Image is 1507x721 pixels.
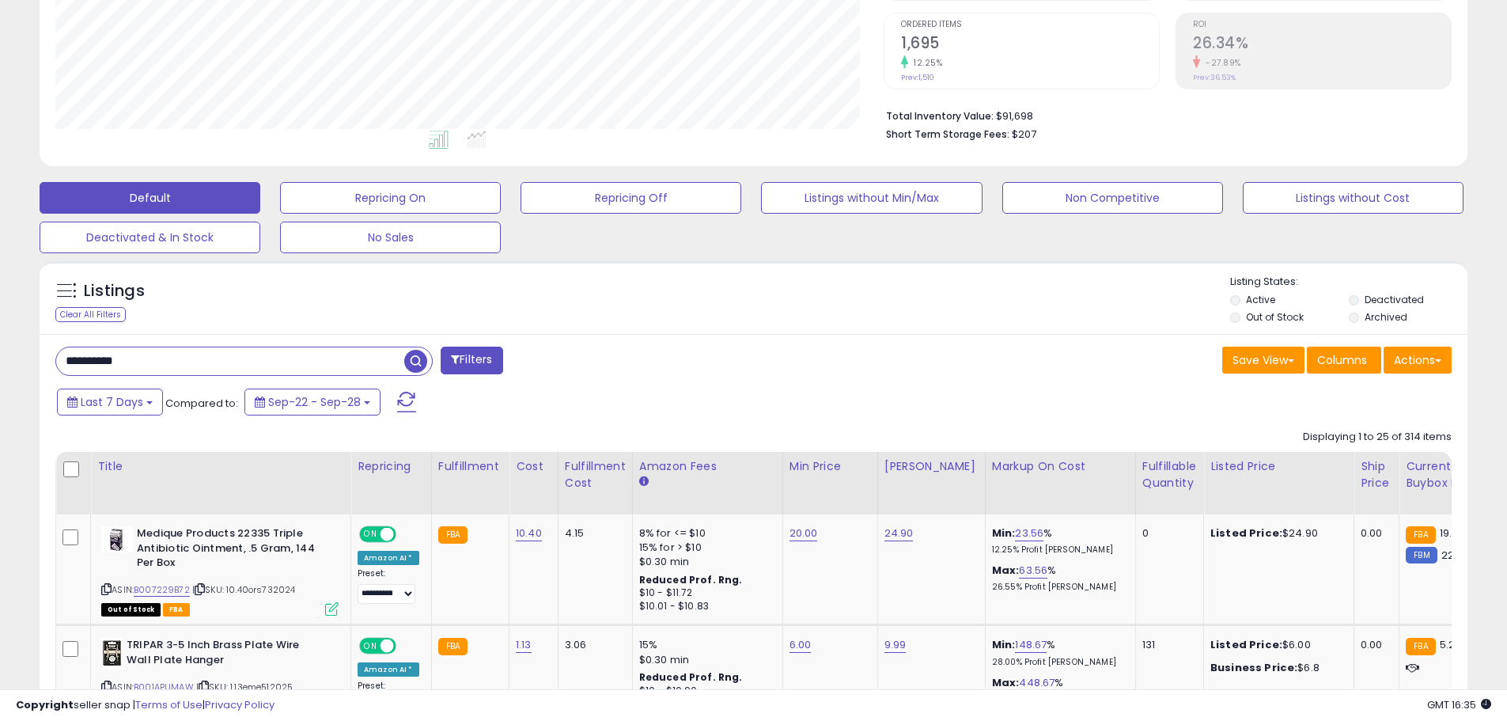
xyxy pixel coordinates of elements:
a: 63.56 [1019,563,1047,579]
span: Ordered Items [901,21,1159,29]
span: FBA [163,603,190,617]
div: 15% for > $10 [639,541,771,555]
div: [PERSON_NAME] [884,458,979,475]
div: Fulfillable Quantity [1142,458,1197,491]
b: Total Inventory Value: [886,109,994,123]
div: 131 [1142,638,1191,652]
div: 0.00 [1361,638,1387,652]
span: ON [361,528,381,541]
a: 24.90 [884,526,914,541]
button: Columns [1307,347,1381,374]
span: $207 [1012,127,1036,142]
div: Fulfillment [438,458,502,475]
button: Save View [1222,347,1304,374]
a: 6.00 [789,637,812,653]
span: ON [361,639,381,653]
b: Max: [992,563,1020,578]
small: Prev: 36.53% [1193,73,1236,82]
div: $10.01 - $10.83 [639,600,771,613]
div: % [992,526,1123,556]
button: Listings without Cost [1243,182,1463,214]
a: 1.13 [516,637,532,653]
div: % [992,638,1123,667]
div: 0.00 [1361,526,1387,541]
button: Listings without Min/Max [761,182,982,214]
span: | SKU: 10.40ors732024 [192,583,296,596]
button: Default [40,182,260,214]
p: Listing States: [1230,275,1467,290]
small: FBA [1406,638,1435,655]
span: 19.5 [1440,526,1459,541]
span: All listings that are currently out of stock and unavailable for purchase on Amazon [101,603,161,617]
button: Filters [441,347,502,374]
button: No Sales [280,222,501,253]
small: Prev: 1,510 [901,73,934,82]
a: Terms of Use [135,697,203,712]
h5: Listings [84,280,145,302]
b: TRIPAR 3-5 Inch Brass Plate Wire Wall Plate Hanger [127,638,319,671]
th: The percentage added to the cost of goods (COGS) that forms the calculator for Min & Max prices. [985,452,1135,514]
button: Repricing Off [521,182,741,214]
span: Compared to: [165,396,238,411]
img: 410RLw+rCXL._SL40_.jpg [101,526,133,552]
div: Repricing [358,458,425,475]
b: Listed Price: [1210,526,1282,541]
div: $10 - $11.72 [639,586,771,600]
div: Amazon AI * [358,662,419,677]
b: Reduced Prof. Rng. [639,670,743,684]
b: Listed Price: [1210,637,1282,652]
button: Non Competitive [1002,182,1223,214]
b: Medique Products 22335 Triple Antibiotic Ointment, .5 Gram, 144 Per Box [137,526,329,575]
div: Preset: [358,568,419,604]
span: 22.5 [1441,548,1463,563]
button: Repricing On [280,182,501,214]
div: 0 [1142,526,1191,541]
label: Deactivated [1365,293,1424,306]
a: B007229B72 [134,583,190,597]
span: Last 7 Days [81,394,143,410]
label: Archived [1365,310,1407,324]
li: $91,698 [886,105,1440,124]
p: 26.55% Profit [PERSON_NAME] [992,582,1123,593]
div: $6.00 [1210,638,1342,652]
a: 10.40 [516,526,542,541]
div: Displaying 1 to 25 of 314 items [1303,430,1452,445]
div: Title [97,458,344,475]
p: 28.00% Profit [PERSON_NAME] [992,657,1123,668]
b: Business Price: [1210,660,1297,675]
button: Actions [1384,347,1452,374]
small: Amazon Fees. [639,475,649,489]
span: 5.24 [1440,637,1463,652]
h2: 1,695 [901,34,1159,55]
div: Current Buybox Price [1406,458,1487,491]
span: ROI [1193,21,1451,29]
div: Clear All Filters [55,307,126,322]
div: Cost [516,458,551,475]
div: Amazon Fees [639,458,776,475]
span: OFF [394,639,419,653]
b: Min: [992,526,1016,541]
label: Active [1246,293,1275,306]
a: Privacy Policy [205,697,275,712]
small: FBA [438,526,468,544]
div: Fulfillment Cost [565,458,626,491]
small: FBA [1406,526,1435,544]
button: Sep-22 - Sep-28 [244,389,381,416]
span: OFF [394,528,419,541]
div: $0.30 min [639,555,771,569]
label: Out of Stock [1246,310,1304,324]
h2: 26.34% [1193,34,1451,55]
a: 9.99 [884,637,907,653]
small: -27.89% [1200,57,1241,69]
a: 20.00 [789,526,818,541]
b: Short Term Storage Fees: [886,127,1009,141]
div: $0.30 min [639,653,771,667]
b: Reduced Prof. Rng. [639,573,743,586]
div: 8% for <= $10 [639,526,771,541]
strong: Copyright [16,697,74,712]
div: 4.15 [565,526,620,541]
p: 12.25% Profit [PERSON_NAME] [992,545,1123,556]
div: $24.90 [1210,526,1342,541]
div: Listed Price [1210,458,1347,475]
small: FBA [438,638,468,655]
